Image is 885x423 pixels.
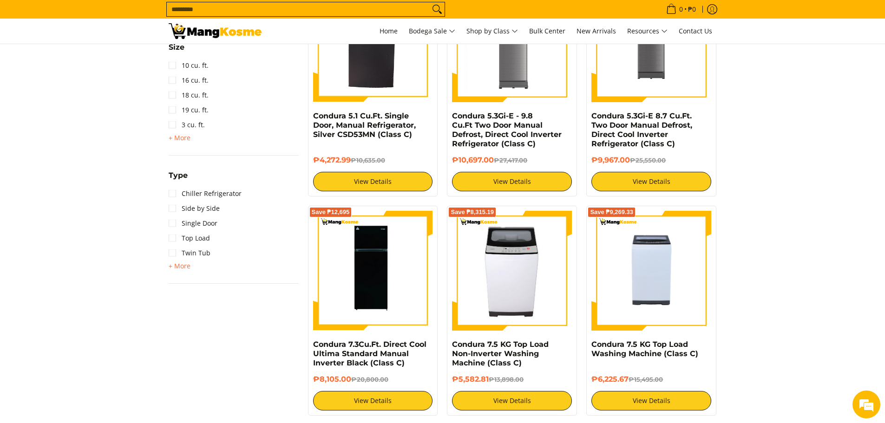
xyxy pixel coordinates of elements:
img: condura-7.5kg-topload-non-inverter-washing-machine-class-c-full-view-mang-kosme [591,211,711,331]
a: Chiller Refrigerator [169,186,242,201]
h6: ₱10,697.00 [452,156,572,165]
img: Class C Home &amp; Business Appliances: Up to 70% Off l Mang Kosme [169,23,262,39]
span: Bulk Center [529,26,565,35]
span: Bodega Sale [409,26,455,37]
a: Resources [623,19,672,44]
span: ₱0 [687,6,697,13]
a: Bodega Sale [404,19,460,44]
a: View Details [591,391,711,410]
a: 18 cu. ft. [169,88,209,103]
span: Contact Us [679,26,712,35]
a: Bulk Center [524,19,570,44]
del: ₱10,635.00 [351,156,385,164]
a: Twin Tub [169,246,210,260]
h6: ₱9,967.00 [591,156,711,165]
img: condura-7.5kg-topload-non-inverter-washing-machine-class-c-full-view-mang-kosme [456,211,569,331]
a: Condura 7.3Cu.Ft. Direct Cool Ultima Standard Manual Inverter Black (Class C) [313,340,426,367]
a: Condura 7.5 KG Top Load Non-Inverter Washing Machine (Class C) [452,340,549,367]
span: Shop by Class [466,26,518,37]
a: Side by Side [169,201,220,216]
a: View Details [591,172,711,191]
div: Chat with us now [48,52,156,64]
img: condura-direct-cool-7.3-cubic-feet-2-door-manual-inverter-refrigerator-black-full-view-mang-kosme [313,211,433,331]
a: Condura 7.5 KG Top Load Washing Machine (Class C) [591,340,698,358]
span: Save ₱8,315.19 [451,209,494,215]
a: View Details [313,172,433,191]
del: ₱15,495.00 [629,376,663,383]
del: ₱27,417.00 [494,156,527,164]
span: • [663,4,699,14]
span: New Arrivals [577,26,616,35]
h6: ₱4,272.99 [313,156,433,165]
span: Size [169,44,184,51]
a: Shop by Class [462,19,523,44]
summary: Open [169,44,184,58]
span: Resources [627,26,668,37]
a: 19 cu. ft. [169,103,209,117]
span: Type [169,172,188,179]
a: View Details [452,391,572,410]
a: Top Load [169,231,210,246]
a: Home [375,19,402,44]
a: Single Door [169,216,217,231]
a: Condura 5.3Gi-E 8.7 Cu.Ft. Two Door Manual Defrost, Direct Cool Inverter Refrigerator (Class C) [591,111,692,148]
a: Condura 5.1 Cu.Ft. Single Door, Manual Refrigerator, Silver CSD53MN (Class C) [313,111,416,139]
button: Search [430,2,445,16]
summary: Open [169,132,190,143]
span: Save ₱9,269.33 [590,209,633,215]
a: 16 cu. ft. [169,73,209,88]
a: Contact Us [674,19,717,44]
a: View Details [452,172,572,191]
span: Home [380,26,398,35]
span: + More [169,134,190,142]
h6: ₱6,225.67 [591,375,711,384]
span: Save ₱12,695 [312,209,350,215]
summary: Open [169,260,190,272]
h6: ₱8,105.00 [313,375,433,384]
del: ₱20,800.00 [351,376,388,383]
del: ₱25,550.00 [630,156,666,164]
a: New Arrivals [572,19,621,44]
a: 10 cu. ft. [169,58,209,73]
span: + More [169,262,190,270]
a: Condura 5.3Gi-E - 9.8 Cu.Ft Two Door Manual Defrost, Direct Cool Inverter Refrigerator (Class C) [452,111,562,148]
textarea: Type your message and hit 'Enter' [5,254,177,286]
a: 3 cu. ft. [169,117,205,132]
h6: ₱5,582.81 [452,375,572,384]
del: ₱13,898.00 [489,376,524,383]
span: We're online! [54,117,128,211]
nav: Main Menu [271,19,717,44]
a: View Details [313,391,433,410]
div: Minimize live chat window [152,5,175,27]
span: 0 [678,6,684,13]
summary: Open [169,172,188,186]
